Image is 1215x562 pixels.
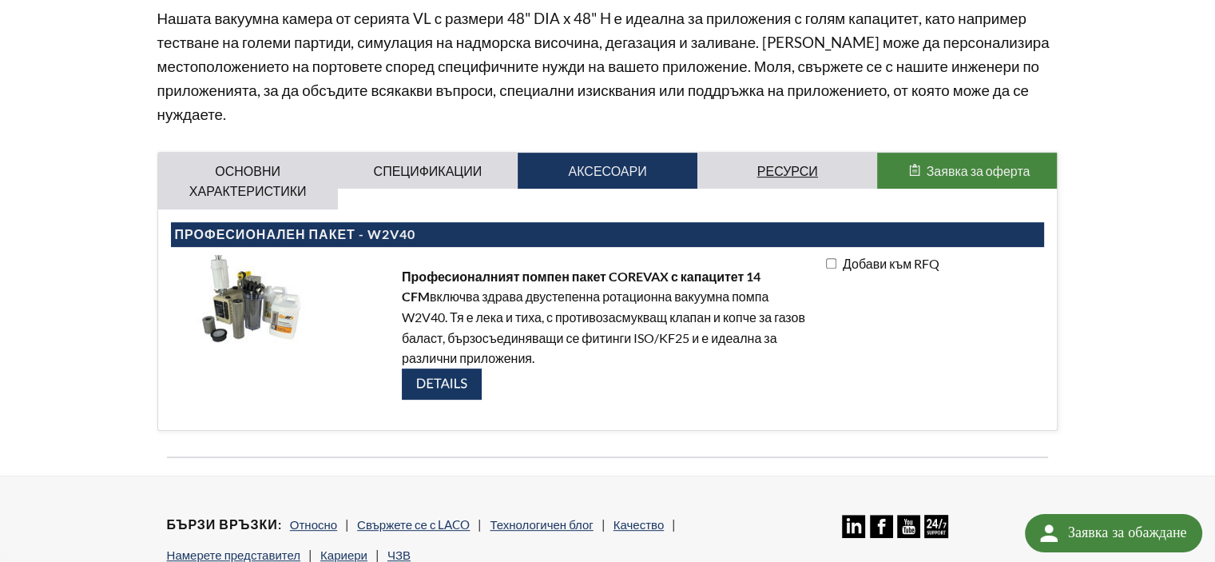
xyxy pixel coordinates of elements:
font: Ресурси [757,163,818,178]
a: 24/7 поддръжка [924,526,947,540]
font: Заявка за обаждане [1068,522,1187,542]
font: Професионалният помпен пакет COREVAX с капацитет 14 CFM [402,269,760,305]
img: PPW2V40.jpg [171,253,331,344]
a: Намерете представител [167,548,300,562]
a: Технологичен блог [490,517,593,532]
font: Аксесоари [568,163,646,178]
img: Икона за 24/7 поддръжка [924,515,947,538]
font: Спецификации [374,163,482,178]
font: Бързи връзки [167,516,278,532]
div: Заявка за обаждане [1025,514,1202,552]
img: кръгъл бутон [1036,520,1062,546]
font: Професионален пакет - W2V40 [175,226,415,241]
a: Относно [290,517,337,532]
input: Добави към RFQ [826,258,836,269]
font: включва здрава двустепенна ротационна вакуумна помпа W2V40. Тя е лека и тиха, с противозасмукващ ... [402,289,805,365]
a: Ресурси [697,153,877,189]
a: Спецификации [338,153,518,189]
img: Details-button.jpg [402,369,482,400]
a: Аксесоари [518,153,697,189]
font: Основни характеристики [189,163,307,199]
button: Заявка за оферта [877,153,1057,189]
font: Добави към RFQ [843,256,939,271]
a: ЧЗВ [387,548,411,562]
font: Нашата вакуумна камера от серията VL с размери 48" DIA x 48" H е идеална за приложения с голям ка... [157,9,1050,123]
a: Основни характеристики [158,153,338,209]
a: Кариери [320,548,367,562]
a: Свържете се с LACO [357,517,470,532]
font: Заявка за оферта [927,163,1030,178]
a: Качество [613,517,664,532]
